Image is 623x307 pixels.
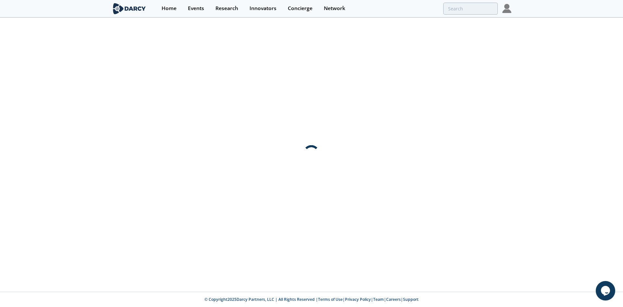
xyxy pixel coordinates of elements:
[250,6,276,11] div: Innovators
[443,3,498,15] input: Advanced Search
[345,297,371,302] a: Privacy Policy
[596,281,617,301] iframe: chat widget
[324,6,345,11] div: Network
[71,297,552,302] p: © Copyright 2025 Darcy Partners, LLC | All Rights Reserved | | | | |
[386,297,401,302] a: Careers
[403,297,419,302] a: Support
[215,6,238,11] div: Research
[373,297,384,302] a: Team
[112,3,147,14] img: logo-wide.svg
[318,297,343,302] a: Terms of Use
[162,6,177,11] div: Home
[188,6,204,11] div: Events
[288,6,312,11] div: Concierge
[502,4,511,13] img: Profile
